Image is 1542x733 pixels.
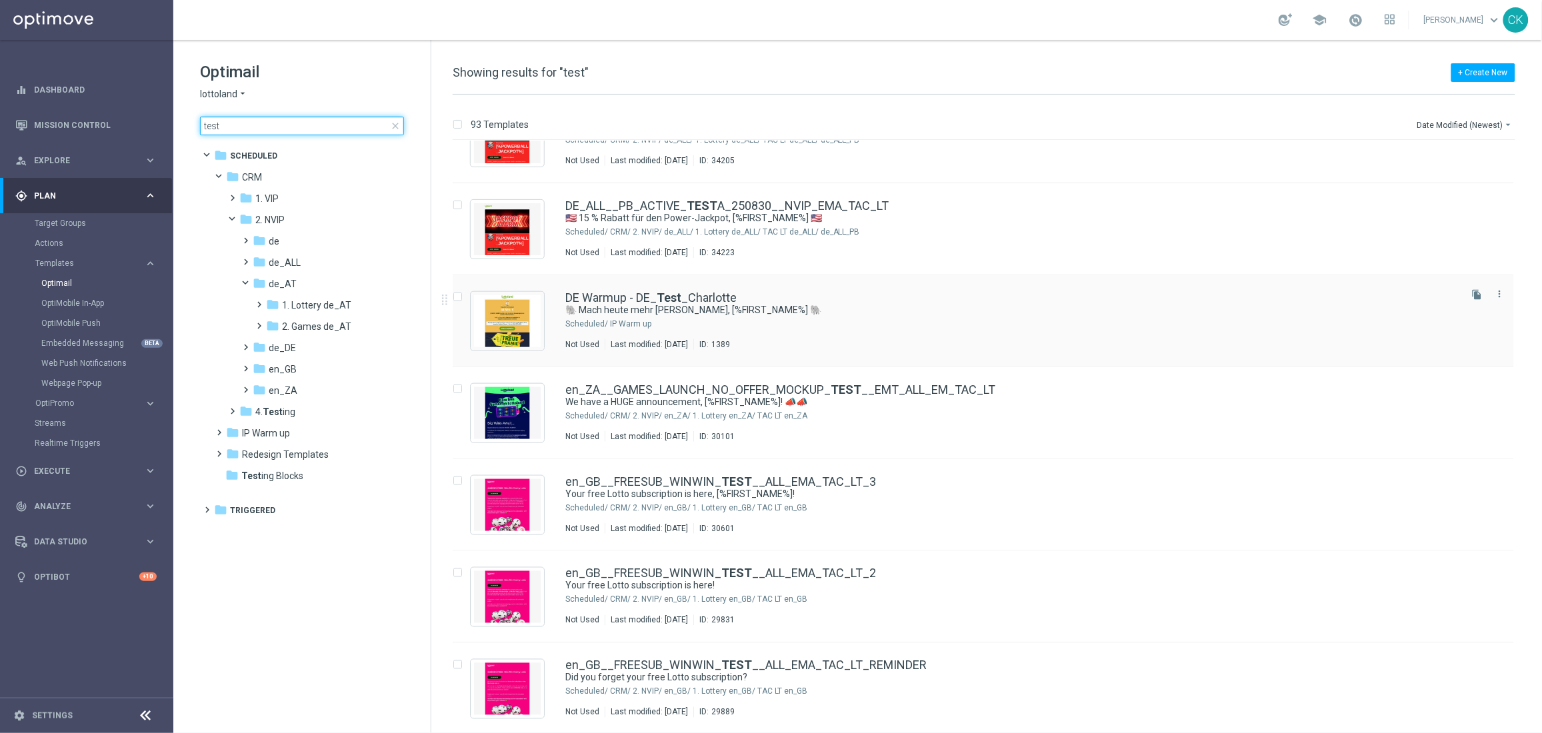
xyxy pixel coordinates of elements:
div: 34205 [711,155,735,166]
img: 34223.jpeg [474,203,541,255]
div: ID: [693,431,735,442]
a: Embedded Messaging [41,338,139,349]
span: en_ZA [269,384,297,396]
i: settings [13,710,25,722]
i: keyboard_arrow_right [144,535,157,548]
a: Realtime Triggers [35,438,139,448]
button: Mission Control [15,120,157,131]
div: Realtime Triggers [35,433,172,453]
span: Redesign Templates [242,448,329,460]
i: track_changes [15,500,27,512]
div: Your free Lotto subscription is here, [%FIRST_NAME%]! [565,488,1458,500]
i: keyboard_arrow_right [144,500,157,512]
div: Templates [35,253,172,393]
div: ID: [693,615,735,626]
div: Scheduled/ [565,410,608,421]
div: Execute [15,465,144,477]
div: Last modified: [DATE] [605,247,693,258]
a: Target Groups [35,218,139,229]
i: folder [214,503,227,516]
div: ID: [693,339,730,350]
a: DE Warmup - DE_Test_Charlotte [565,292,737,304]
span: lottoland [200,88,237,101]
a: Optibot [34,559,139,594]
a: OptiMobile In-App [41,298,139,309]
button: Data Studio keyboard_arrow_right [15,536,157,547]
i: folder [253,234,266,247]
div: Last modified: [DATE] [605,615,693,626]
h1: Optimail [200,61,404,83]
span: Triggered [230,504,275,516]
div: person_search Explore keyboard_arrow_right [15,155,157,166]
div: Scheduled/CRM/2. NVIP/en_GB/1. Lottery en_GB/TAC LT en_GB [610,502,1458,513]
i: folder [253,341,266,354]
b: TEST [721,658,752,672]
div: Last modified: [DATE] [605,707,693,718]
button: lightbulb Optibot +10 [15,572,157,582]
span: 2. Games de_AT [282,321,351,333]
div: play_circle_outline Execute keyboard_arrow_right [15,466,157,476]
div: ID: [693,707,735,718]
img: 29889.jpeg [474,663,541,715]
div: Target Groups [35,213,172,233]
div: Not Used [565,155,599,166]
a: Mission Control [34,107,157,143]
i: keyboard_arrow_right [144,257,157,270]
div: 🐘 Mach heute mehr draus, [%FIRST_NAME%] 🐘 [565,304,1458,317]
span: 1. Lottery de_AT [282,299,351,311]
div: Not Used [565,431,599,442]
div: Optibot [15,559,157,594]
span: Analyze [34,502,144,510]
a: Actions [35,238,139,249]
b: TEST [721,474,752,488]
i: equalizer [15,84,27,96]
div: Dashboard [15,72,157,107]
div: Plan [15,190,144,202]
div: Your free Lotto subscription is here! [565,580,1458,592]
div: Not Used [565,615,599,626]
div: Scheduled/CRM/2. NVIP/en_ZA/1. Lottery en_ZA/TAC LT en_ZA [610,410,1458,421]
i: folder [253,277,266,290]
span: 1. VIP [255,193,279,205]
a: en_GB__FREESUB_WINWIN_TEST__ALL_EMA_TAC_LT_3 [565,476,876,488]
i: gps_fixed [15,190,27,202]
i: folder [226,170,239,183]
div: Press SPACE to select this row. [439,551,1539,643]
div: 29831 [711,615,735,626]
span: keyboard_arrow_down [1487,13,1502,27]
i: folder [253,255,266,269]
div: 34223 [711,247,735,258]
i: person_search [15,155,27,167]
div: Templates [35,259,144,267]
div: Press SPACE to select this row. [439,459,1539,551]
i: folder [226,426,239,439]
div: 29889 [711,707,735,718]
span: Plan [34,192,144,200]
p: 93 Templates [471,119,529,131]
button: OptiPromo keyboard_arrow_right [35,398,157,408]
i: folder [225,468,239,482]
a: Web Push Notifications [41,358,139,368]
div: Embedded Messaging [41,333,172,353]
span: Execute [34,467,144,475]
a: Dashboard [34,72,157,107]
a: en_GB__FREESUB_WINWIN_TEST__ALL_EMA_TAC_LT_REMINDER [565,660,927,672]
span: de_AT [269,278,297,290]
div: Mission Control [15,107,157,143]
div: Optimail [41,273,172,293]
div: gps_fixed Plan keyboard_arrow_right [15,191,157,201]
div: BETA [141,339,163,348]
div: Press SPACE to select this row. [439,367,1539,459]
div: Scheduled/ [565,227,608,237]
a: 🐘 Mach heute mehr [PERSON_NAME], [%FIRST_NAME%] 🐘 [565,304,1427,317]
i: keyboard_arrow_right [144,464,157,477]
div: Scheduled/CRM/2. NVIP/de_ALL/1. Lottery de_ALL/TAC LT de_ALL/de_ALL_PB [610,227,1458,237]
i: keyboard_arrow_right [144,397,157,410]
i: folder [266,319,279,333]
div: Did you forget your free Lotto subscription? [565,672,1458,684]
div: CK [1503,7,1529,33]
div: Last modified: [DATE] [605,431,693,442]
div: 30601 [711,523,735,534]
div: OptiPromo [35,399,144,407]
